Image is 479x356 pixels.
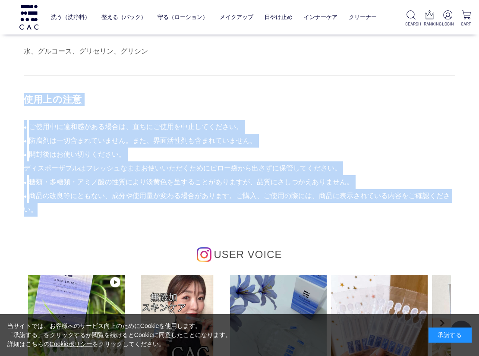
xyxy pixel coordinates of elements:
[349,8,377,27] a: クリーナー
[405,10,417,27] a: SEARCH
[220,8,253,27] a: メイクアップ
[50,340,93,347] a: Cookieポリシー
[24,175,455,189] li: 糖類・多糖類・アミノ酸の性質により淡黄色を呈することがありますが、品質にさしつかえありません。
[24,93,455,106] div: 使用上の注意
[442,10,454,27] a: LOGIN
[24,120,455,134] li: ご使用中に違和感がある場合は、直ちにご使用を中止してください。
[460,21,472,27] p: CART
[24,124,29,130] span: ●
[158,8,208,27] a: 守る（ローション）
[265,8,293,27] a: 日やけ止め
[214,249,282,260] span: USER VOICE
[24,148,455,175] li: 開封後はお使い切りください。 ディスポーザブルはフレッシュなままお使いいただくためにピロー袋から出さずに保管してください。
[424,21,435,27] p: RANKING
[405,21,417,27] p: SEARCH
[24,193,29,199] span: ●
[18,5,40,29] img: logo
[197,247,211,262] img: インスタグラムのロゴ
[424,10,435,27] a: RANKING
[24,152,29,158] span: ●
[442,21,454,27] p: LOGIN
[429,328,472,343] div: 承諾する
[24,134,455,148] li: 防腐剤は一切含まれていません。また、界面活性剤も含まれていません。
[101,8,146,27] a: 整える（パック）
[24,44,455,58] div: 水、グルコース、グリセリン、グリシン
[24,189,455,217] li: 商品の改良等にともない、成分や使用量が変わる場合があります。ご購入、ご使用の際には、商品に表示されている内容をご確認ください。
[460,10,472,27] a: CART
[7,321,232,349] div: 当サイトでは、お客様へのサービス向上のためにCookieを使用します。 「承諾する」をクリックするか閲覧を続けるとCookieに同意したことになります。 詳細はこちらの をクリックしてください。
[304,8,337,27] a: インナーケア
[24,138,29,144] span: ●
[24,180,29,186] span: ●
[51,8,90,27] a: 洗う（洗浄料）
